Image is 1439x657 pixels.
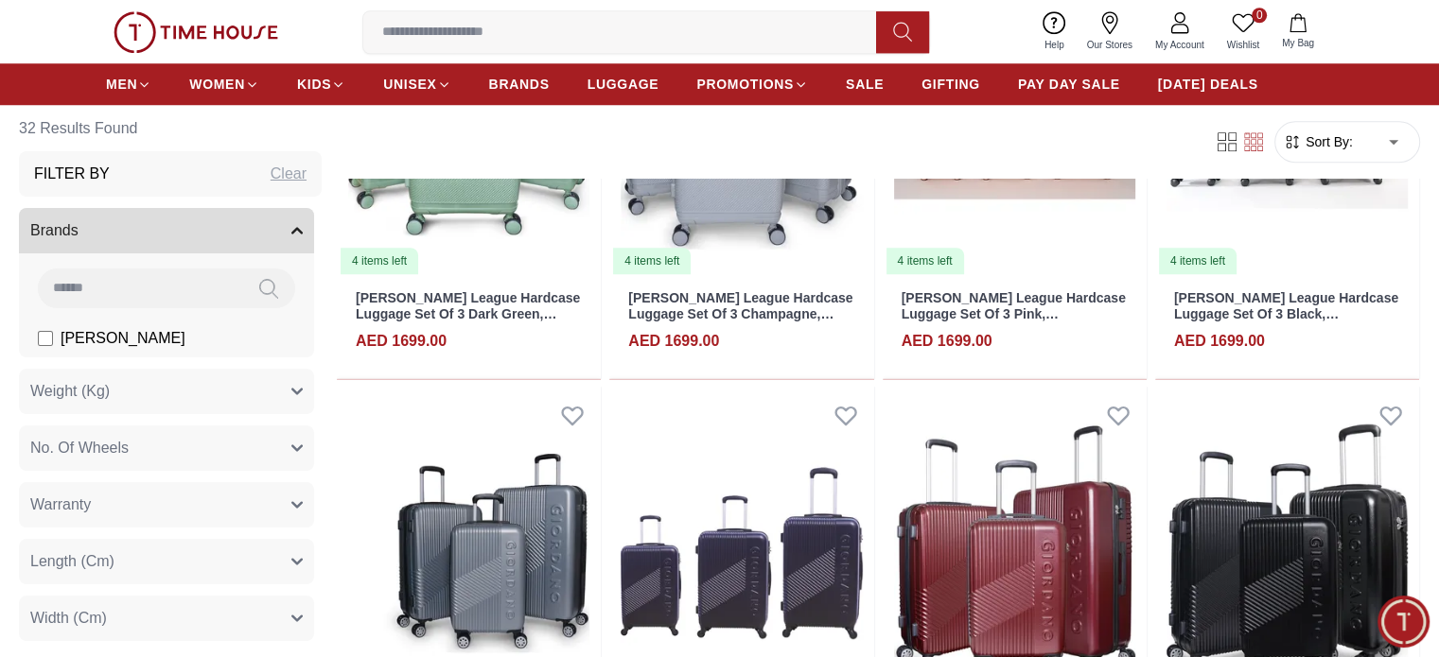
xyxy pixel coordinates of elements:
[1159,248,1237,274] div: 4 items left
[341,248,418,274] div: 4 items left
[106,75,137,94] span: MEN
[1018,75,1120,94] span: PAY DAY SALE
[30,550,114,573] span: Length (Cm)
[297,67,345,101] a: KIDS
[1037,38,1072,52] span: Help
[30,380,110,403] span: Weight (Kg)
[106,67,151,101] a: MEN
[921,67,980,101] a: GIFTING
[271,163,307,185] div: Clear
[356,290,580,353] a: [PERSON_NAME] League Hardcase Luggage Set Of 3 Dark Green, Unbreakable PP Travel Suitcase. GR011....
[489,67,550,101] a: BRANDS
[489,75,550,94] span: BRANDS
[1079,38,1140,52] span: Our Stores
[846,75,884,94] span: SALE
[189,75,245,94] span: WOMEN
[19,208,314,253] button: Brands
[1271,9,1325,54] button: My Bag
[34,163,110,185] h3: Filter By
[383,75,436,94] span: UNISEX
[1274,36,1322,50] span: My Bag
[921,75,980,94] span: GIFTING
[1033,8,1076,56] a: Help
[30,607,107,630] span: Width (Cm)
[628,330,719,353] h4: AED 1699.00
[1378,596,1430,648] div: Chat Widget
[1283,132,1353,151] button: Sort By:
[19,539,314,584] button: Length (Cm)
[189,67,259,101] a: WOMEN
[902,330,992,353] h4: AED 1699.00
[696,67,808,101] a: PROMOTIONS
[902,290,1126,353] a: [PERSON_NAME] League Hardcase Luggage Set Of 3 Pink, Unbreakable PP Travel Suitcase. GR011.3.104
[1148,38,1212,52] span: My Account
[613,248,691,274] div: 4 items left
[61,327,185,350] span: [PERSON_NAME]
[19,106,322,151] h6: 32 Results Found
[628,290,852,353] a: [PERSON_NAME] League Hardcase Luggage Set Of 3 Champagne, Unbreakable PP Travel Suitcase. GR011.3.15
[30,219,79,242] span: Brands
[19,482,314,527] button: Warranty
[19,425,314,471] button: No. Of Wheels
[30,437,129,459] span: No. Of Wheels
[696,75,794,94] span: PROMOTIONS
[19,596,314,641] button: Width (Cm)
[356,330,447,353] h4: AED 1699.00
[1174,290,1398,353] a: [PERSON_NAME] League Hardcase Luggage Set Of 3 Black, Unbreakable PP Travel Suitcase. GR011.3.06
[1216,8,1271,56] a: 0Wishlist
[1302,132,1353,151] span: Sort By:
[38,331,53,346] input: [PERSON_NAME]
[846,67,884,101] a: SALE
[588,67,659,101] a: LUGGAGE
[1174,330,1265,353] h4: AED 1699.00
[886,248,964,274] div: 4 items left
[383,67,450,101] a: UNISEX
[19,369,314,414] button: Weight (Kg)
[1252,8,1267,23] span: 0
[114,11,278,53] img: ...
[1158,75,1258,94] span: [DATE] DEALS
[30,493,91,516] span: Warranty
[1018,67,1120,101] a: PAY DAY SALE
[297,75,331,94] span: KIDS
[1076,8,1144,56] a: Our Stores
[1220,38,1267,52] span: Wishlist
[1158,67,1258,101] a: [DATE] DEALS
[588,75,659,94] span: LUGGAGE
